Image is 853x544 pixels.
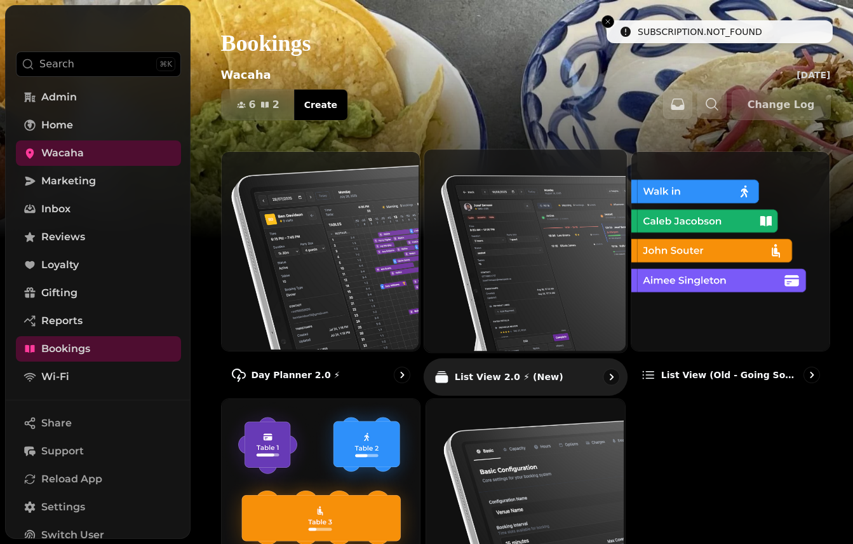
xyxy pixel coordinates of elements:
a: Home [16,112,181,138]
a: List view (Old - going soon)List view (Old - going soon) [631,151,831,393]
span: 2 [272,100,279,110]
button: 62 [222,90,295,120]
img: List View 2.0 ⚡ (New) [423,148,626,351]
p: List View 2.0 ⚡ (New) [455,371,563,383]
span: Settings [41,500,85,515]
svg: go to [605,371,617,383]
button: Support [16,439,181,464]
p: Wacaha [221,66,271,84]
button: Change Log [732,90,831,120]
span: Change Log [748,100,815,110]
svg: go to [805,369,818,381]
a: Admin [16,85,181,110]
button: Create [294,90,347,120]
img: Day Planner 2.0 ⚡ [220,151,419,350]
span: Wacaha [41,146,84,161]
span: Reviews [41,229,85,245]
div: ⌘K [156,57,175,71]
span: Loyalty [41,257,79,273]
div: SUBSCRIPTION.NOT_FOUND [638,25,762,38]
span: 6 [249,100,256,110]
a: Wi-Fi [16,364,181,390]
a: Inbox [16,196,181,222]
span: Support [41,444,84,459]
span: Gifting [41,285,77,301]
p: [DATE] [796,69,830,81]
a: Reports [16,308,181,334]
span: Home [41,118,73,133]
span: Bookings [41,341,90,357]
span: Share [41,416,72,431]
span: Wi-Fi [41,369,69,384]
span: Marketing [41,173,96,189]
button: Close toast [601,15,614,28]
span: Create [304,100,337,109]
a: Loyalty [16,252,181,278]
button: Reload App [16,466,181,492]
p: List view (Old - going soon) [661,369,799,381]
span: Switch User [41,527,104,543]
span: Reload App [41,472,102,487]
a: Day Planner 2.0 ⚡Day Planner 2.0 ⚡ [221,151,421,393]
p: Day Planner 2.0 ⚡ [252,369,340,381]
span: Inbox [41,201,71,217]
span: Admin [41,90,77,105]
a: Wacaha [16,140,181,166]
span: Reports [41,313,83,329]
button: Search⌘K [16,51,181,77]
a: Settings [16,494,181,520]
img: List view (Old - going soon) [630,151,829,350]
a: Marketing [16,168,181,194]
a: Reviews [16,224,181,250]
a: List View 2.0 ⚡ (New)List View 2.0 ⚡ (New) [424,149,628,395]
p: Search [39,57,74,72]
button: Share [16,411,181,436]
a: Bookings [16,336,181,362]
a: Gifting [16,280,181,306]
svg: go to [396,369,408,381]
